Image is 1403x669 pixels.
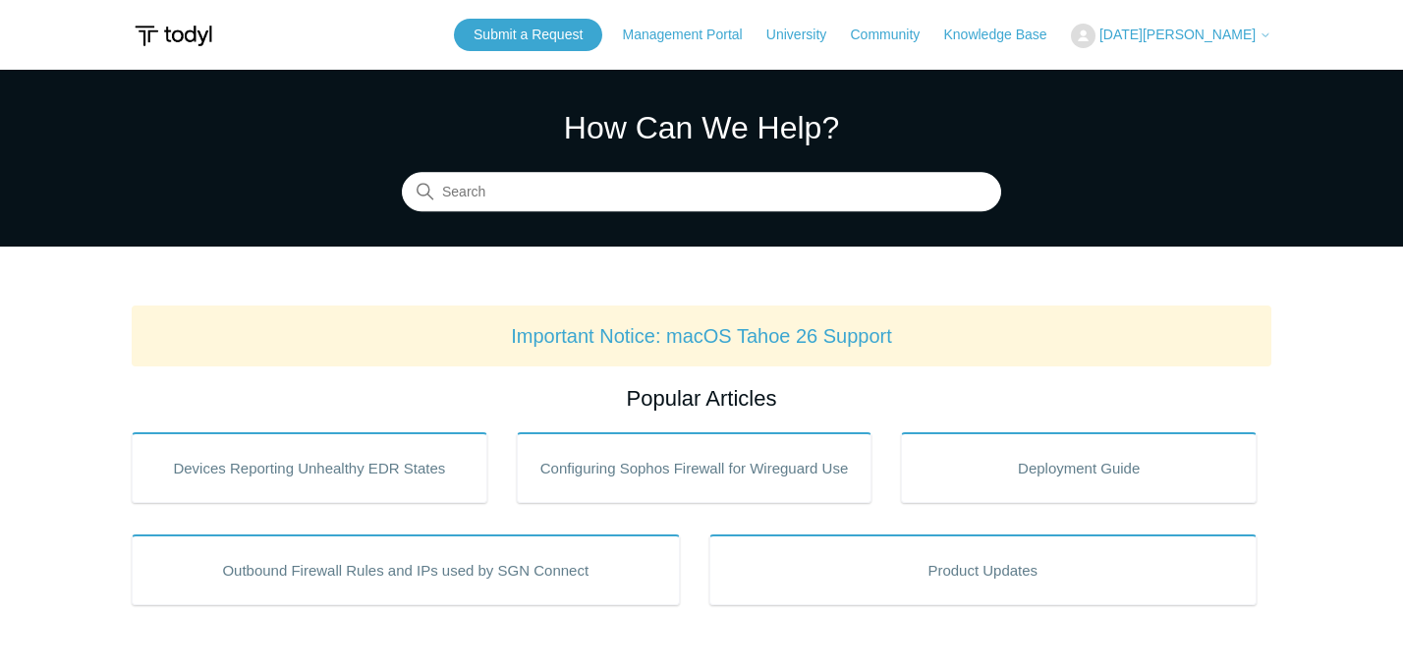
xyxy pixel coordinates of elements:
[132,534,680,605] a: Outbound Firewall Rules and IPs used by SGN Connect
[901,432,1257,503] a: Deployment Guide
[454,19,602,51] a: Submit a Request
[132,432,487,503] a: Devices Reporting Unhealthy EDR States
[1099,27,1256,42] span: [DATE][PERSON_NAME]
[623,25,762,45] a: Management Portal
[132,382,1271,415] h2: Popular Articles
[943,25,1066,45] a: Knowledge Base
[709,534,1258,605] a: Product Updates
[132,18,215,54] img: Todyl Support Center Help Center home page
[517,432,872,503] a: Configuring Sophos Firewall for Wireguard Use
[766,25,846,45] a: University
[1071,24,1271,48] button: [DATE][PERSON_NAME]
[511,325,892,347] a: Important Notice: macOS Tahoe 26 Support
[402,104,1001,151] h1: How Can We Help?
[851,25,940,45] a: Community
[402,173,1001,212] input: Search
